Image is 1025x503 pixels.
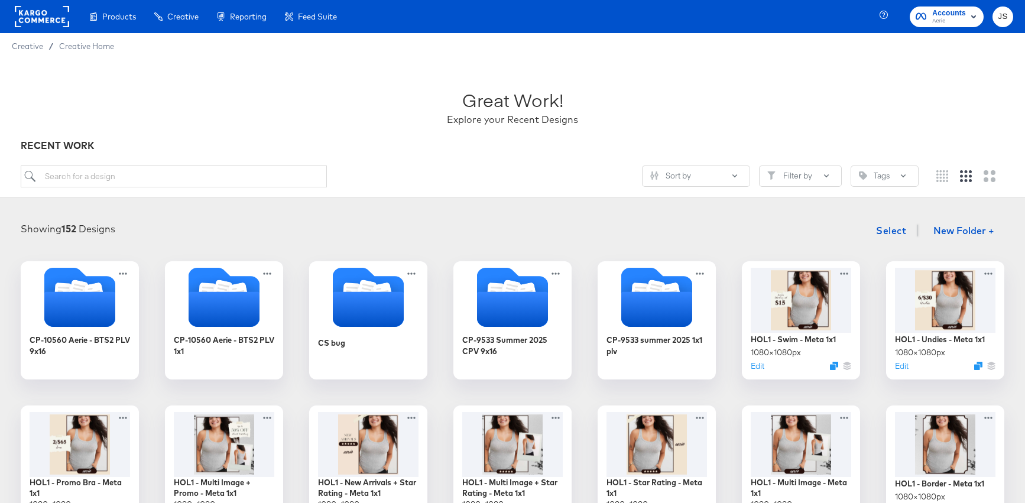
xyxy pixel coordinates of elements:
[936,170,948,182] svg: Small grid
[30,335,130,356] div: CP-10560 Aerie - BTS2 PLV 9x16
[309,261,427,379] div: CS bug
[751,361,764,372] button: Edit
[767,171,776,180] svg: Filter
[43,41,59,51] span: /
[453,261,572,379] div: CP-9533 Summer 2025 CPV 9x16
[751,347,801,358] div: 1080 × 1080 px
[923,220,1004,243] button: New Folder +
[606,477,707,499] div: HOL1 - Star Rating - Meta 1x1
[102,12,136,21] span: Products
[742,261,860,379] div: HOL1 - Swim - Meta 1x11080×1080pxEditDuplicate
[642,165,750,187] button: SlidersSort by
[174,477,274,499] div: HOL1 - Multi Image + Promo - Meta 1x1
[462,87,563,113] div: Great Work!
[895,491,945,502] div: 1080 × 1080 px
[992,7,1013,27] button: JS
[851,165,919,187] button: TagTags
[895,334,985,345] div: HOL1 - Undies - Meta 1x1
[598,261,716,379] div: CP-9533 summer 2025 1x1 plv
[318,338,345,349] div: CS bug
[318,477,419,499] div: HOL1 - New Arrivals + Star Rating - Meta 1x1
[598,268,716,327] svg: Folder
[453,268,572,327] svg: Folder
[871,219,911,242] button: Select
[932,17,966,26] span: Aerie
[997,10,1008,24] span: JS
[165,261,283,379] div: CP-10560 Aerie - BTS2 PLV 1x1
[12,41,43,51] span: Creative
[859,171,867,180] svg: Tag
[895,347,945,358] div: 1080 × 1080 px
[174,335,274,356] div: CP-10560 Aerie - BTS2 PLV 1x1
[606,335,707,356] div: CP-9533 summer 2025 1x1 plv
[61,223,76,235] strong: 152
[974,362,982,370] svg: Duplicate
[167,12,199,21] span: Creative
[876,222,906,239] span: Select
[21,222,115,236] div: Showing Designs
[895,478,984,489] div: HOL1 - Border - Meta 1x1
[298,12,337,21] span: Feed Suite
[462,477,563,499] div: HOL1 - Multi Image + Star Rating - Meta 1x1
[960,170,972,182] svg: Medium grid
[21,165,327,187] input: Search for a design
[910,7,984,27] button: AccountsAerie
[650,171,659,180] svg: Sliders
[830,362,838,370] svg: Duplicate
[165,268,283,327] svg: Folder
[462,335,563,356] div: CP-9533 Summer 2025 CPV 9x16
[447,113,578,126] div: Explore your Recent Designs
[886,261,1004,379] div: HOL1 - Undies - Meta 1x11080×1080pxEditDuplicate
[895,361,909,372] button: Edit
[21,268,139,327] svg: Folder
[21,139,1004,152] div: RECENT WORK
[759,165,842,187] button: FilterFilter by
[59,41,114,51] a: Creative Home
[30,477,130,499] div: HOL1 - Promo Bra - Meta 1x1
[984,170,995,182] svg: Large grid
[932,7,966,20] span: Accounts
[230,12,267,21] span: Reporting
[21,261,139,379] div: CP-10560 Aerie - BTS2 PLV 9x16
[751,477,851,499] div: HOL1 - Multi Image - Meta 1x1
[751,334,836,345] div: HOL1 - Swim - Meta 1x1
[309,268,427,327] svg: Folder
